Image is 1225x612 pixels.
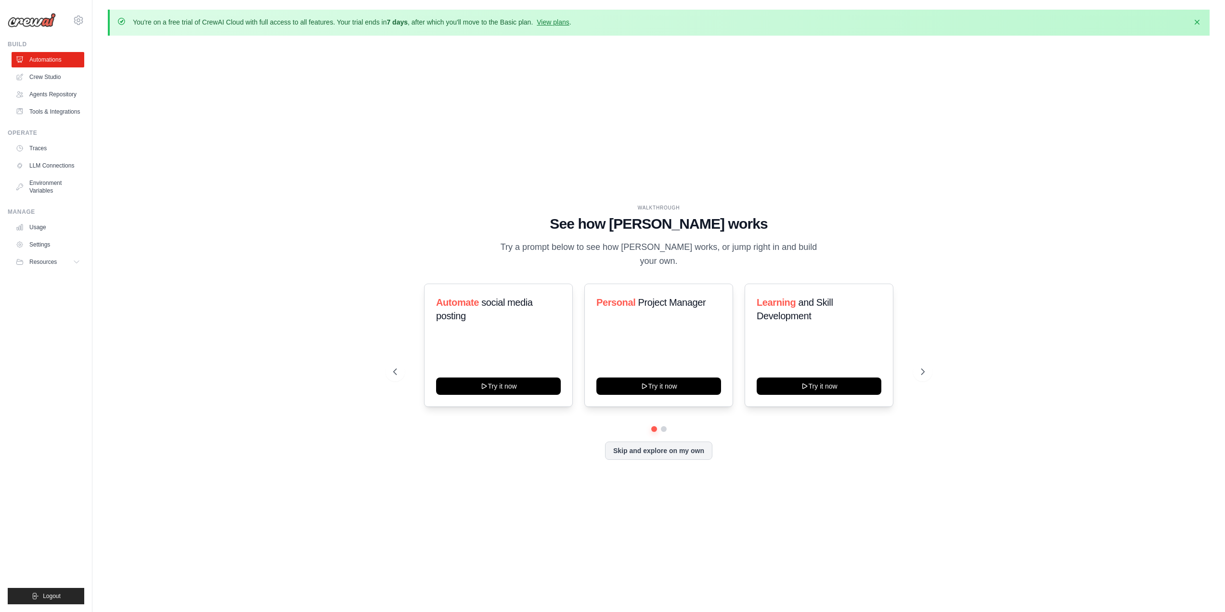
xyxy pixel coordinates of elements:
[596,297,635,308] span: Personal
[12,141,84,156] a: Traces
[638,297,706,308] span: Project Manager
[12,87,84,102] a: Agents Repository
[436,297,479,308] span: Automate
[436,297,533,321] span: social media posting
[387,18,408,26] strong: 7 days
[596,378,721,395] button: Try it now
[757,297,796,308] span: Learning
[12,237,84,252] a: Settings
[12,52,84,67] a: Automations
[12,220,84,235] a: Usage
[605,442,712,460] button: Skip and explore on my own
[393,204,925,211] div: WALKTHROUGH
[393,215,925,233] h1: See how [PERSON_NAME] works
[29,258,57,266] span: Resources
[12,175,84,198] a: Environment Variables
[8,40,84,48] div: Build
[43,592,61,600] span: Logout
[8,208,84,216] div: Manage
[12,254,84,270] button: Resources
[12,158,84,173] a: LLM Connections
[8,13,56,27] img: Logo
[8,588,84,604] button: Logout
[757,378,881,395] button: Try it now
[12,104,84,119] a: Tools & Integrations
[537,18,569,26] a: View plans
[497,240,821,269] p: Try a prompt below to see how [PERSON_NAME] works, or jump right in and build your own.
[133,17,571,27] p: You're on a free trial of CrewAI Cloud with full access to all features. Your trial ends in , aft...
[8,129,84,137] div: Operate
[12,69,84,85] a: Crew Studio
[436,378,561,395] button: Try it now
